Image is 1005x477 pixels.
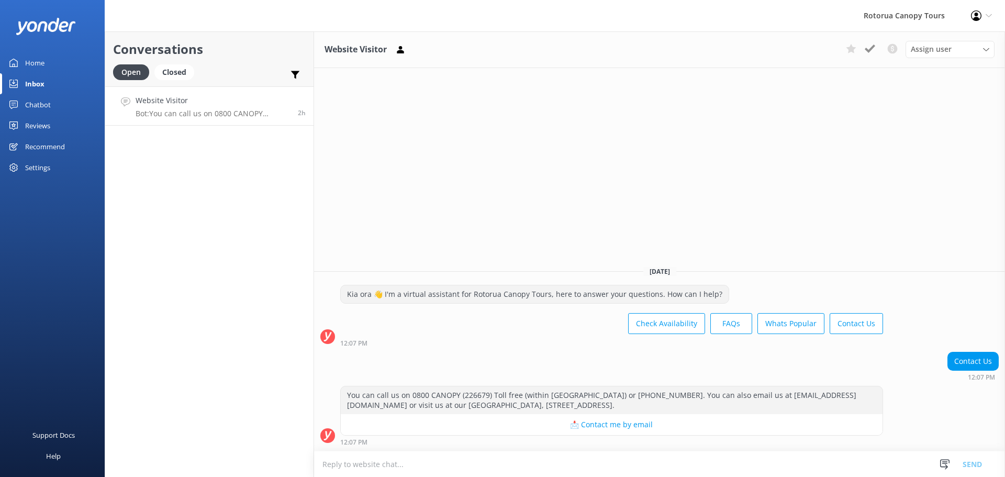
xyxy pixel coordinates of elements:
[25,115,50,136] div: Reviews
[341,414,883,435] button: 📩 Contact me by email
[113,66,154,77] a: Open
[628,313,705,334] button: Check Availability
[830,313,883,334] button: Contact Us
[340,438,883,446] div: Oct 13 2025 12:07pm (UTC +13:00) Pacific/Auckland
[25,52,44,73] div: Home
[298,108,306,117] span: Oct 13 2025 12:07pm (UTC +13:00) Pacific/Auckland
[105,86,314,126] a: Website VisitorBot:You can call us on 0800 CANOPY (226679) Toll free (within [GEOGRAPHIC_DATA]) o...
[25,73,44,94] div: Inbox
[25,157,50,178] div: Settings
[46,446,61,467] div: Help
[32,425,75,446] div: Support Docs
[113,39,306,59] h2: Conversations
[710,313,752,334] button: FAQs
[16,18,76,35] img: yonder-white-logo.png
[340,340,367,347] strong: 12:07 PM
[136,109,290,118] p: Bot: You can call us on 0800 CANOPY (226679) Toll free (within [GEOGRAPHIC_DATA]) or [PHONE_NUMBE...
[947,373,999,381] div: Oct 13 2025 12:07pm (UTC +13:00) Pacific/Auckland
[906,41,995,58] div: Assign User
[340,439,367,446] strong: 12:07 PM
[911,43,952,55] span: Assign user
[25,136,65,157] div: Recommend
[136,95,290,106] h4: Website Visitor
[154,64,194,80] div: Closed
[25,94,51,115] div: Chatbot
[325,43,387,57] h3: Website Visitor
[341,386,883,414] div: You can call us on 0800 CANOPY (226679) Toll free (within [GEOGRAPHIC_DATA]) or [PHONE_NUMBER]. Y...
[341,285,729,303] div: Kia ora 👋 I'm a virtual assistant for Rotorua Canopy Tours, here to answer your questions. How ca...
[113,64,149,80] div: Open
[643,267,676,276] span: [DATE]
[154,66,199,77] a: Closed
[340,339,883,347] div: Oct 13 2025 12:07pm (UTC +13:00) Pacific/Auckland
[968,374,995,381] strong: 12:07 PM
[757,313,824,334] button: Whats Popular
[948,352,998,370] div: Contact Us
